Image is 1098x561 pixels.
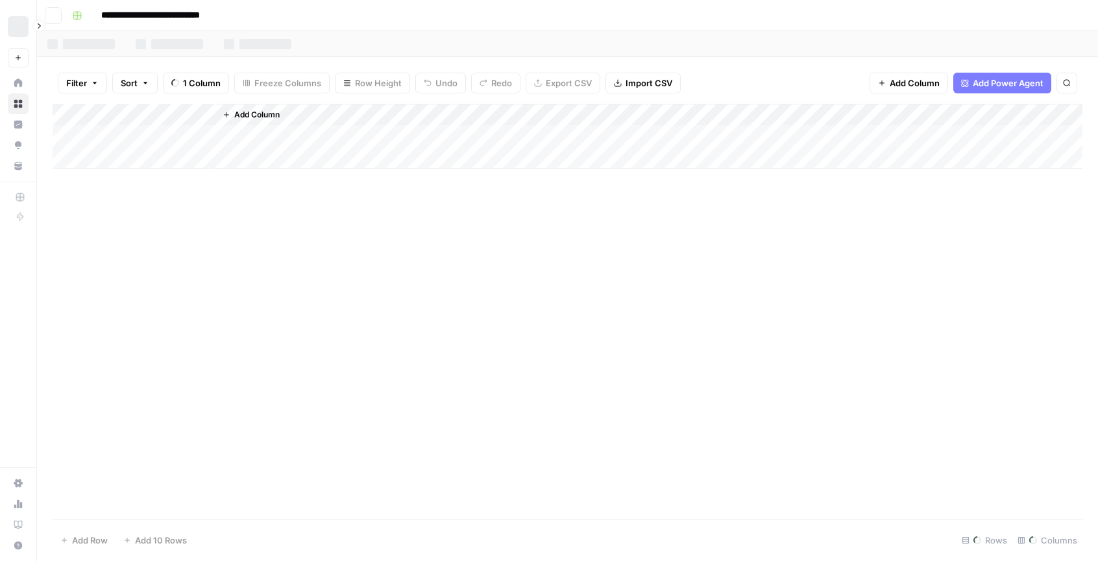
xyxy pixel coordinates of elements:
[335,73,410,93] button: Row Height
[217,106,285,123] button: Add Column
[112,73,158,93] button: Sort
[1012,530,1082,551] div: Columns
[254,77,321,90] span: Freeze Columns
[870,73,948,93] button: Add Column
[471,73,520,93] button: Redo
[957,530,1012,551] div: Rows
[58,73,107,93] button: Filter
[8,135,29,156] a: Opportunities
[163,73,229,93] button: 1 Column
[546,77,592,90] span: Export CSV
[355,77,402,90] span: Row Height
[121,77,138,90] span: Sort
[973,77,1043,90] span: Add Power Agent
[234,109,280,121] span: Add Column
[8,73,29,93] a: Home
[626,77,672,90] span: Import CSV
[8,156,29,176] a: Your Data
[415,73,466,93] button: Undo
[135,534,187,547] span: Add 10 Rows
[890,77,940,90] span: Add Column
[72,534,108,547] span: Add Row
[8,114,29,135] a: Insights
[183,77,221,90] span: 1 Column
[435,77,457,90] span: Undo
[116,530,195,551] button: Add 10 Rows
[66,77,87,90] span: Filter
[8,514,29,535] a: Learning Hub
[605,73,681,93] button: Import CSV
[53,530,116,551] button: Add Row
[526,73,600,93] button: Export CSV
[8,473,29,494] a: Settings
[8,535,29,556] button: Help + Support
[8,494,29,514] a: Usage
[491,77,512,90] span: Redo
[953,73,1051,93] button: Add Power Agent
[234,73,330,93] button: Freeze Columns
[8,93,29,114] a: Browse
